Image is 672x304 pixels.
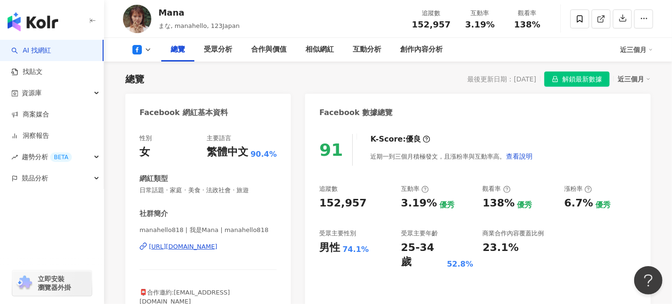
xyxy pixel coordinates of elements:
div: 互動分析 [353,44,381,55]
div: 觀看率 [509,9,545,18]
img: logo [8,12,58,31]
button: 解鎖最新數據 [544,72,610,87]
div: 互動率 [462,9,498,18]
span: 日常話題 · 家庭 · 美食 · 法政社會 · 旅遊 [140,186,277,195]
div: 優秀 [439,200,454,210]
div: 總覽 [125,72,144,86]
div: 社群簡介 [140,209,168,219]
span: rise [11,154,18,161]
div: 52.8% [447,259,473,269]
div: 受眾分析 [204,44,232,55]
div: 合作與價值 [251,44,287,55]
a: [URL][DOMAIN_NAME] [140,242,277,251]
div: 近三個月 [618,73,651,85]
div: 受眾主要年齡 [401,229,438,238]
span: 解鎖最新數據 [562,72,602,87]
span: 3.19% [465,20,495,29]
span: 資源庫 [22,82,42,104]
div: 74.1% [342,244,369,255]
span: 立即安裝 瀏覽器外掛 [38,275,71,292]
div: Mana [158,7,240,18]
div: Facebook 網紅基本資料 [140,107,228,118]
div: 女 [140,145,150,160]
span: 競品分析 [22,168,48,189]
div: 觀看率 [483,185,511,193]
span: 90.4% [251,149,277,160]
div: K-Score : [370,134,430,144]
a: searchAI 找網紅 [11,46,51,55]
div: 3.19% [401,196,437,211]
div: 性別 [140,134,152,143]
div: 相似網紅 [305,44,334,55]
div: Facebook 數據總覽 [319,107,393,118]
div: 6.7% [564,196,593,211]
a: 找貼文 [11,67,43,77]
div: 近期一到三個月積極發文，且漲粉率與互動率高。 [370,147,533,166]
div: 主要語言 [207,134,231,143]
span: manahello818 | 我是Mana | manahello818 [140,226,277,234]
span: 查看說明 [506,152,532,160]
div: 受眾主要性別 [319,229,356,238]
div: 網紅類型 [140,174,168,184]
div: 總覽 [171,44,185,55]
div: 近三個月 [620,42,653,57]
div: 優良 [406,134,421,144]
div: [URL][DOMAIN_NAME] [149,242,218,251]
div: 152,957 [319,196,367,211]
img: chrome extension [15,276,34,291]
div: 創作內容分析 [400,44,443,55]
div: 最後更新日期：[DATE] [468,75,536,83]
span: 138% [514,20,541,29]
span: まな, manahello, 123Japan [158,22,240,29]
div: 追蹤數 [319,185,338,193]
div: 互動率 [401,185,429,193]
a: 洞察報告 [11,131,49,141]
span: 趨勢分析 [22,146,72,168]
div: 商業合作內容覆蓋比例 [483,229,544,238]
a: 商案媒合 [11,110,49,119]
button: 查看說明 [506,147,533,166]
div: 繁體中文 [207,145,248,160]
img: KOL Avatar [123,5,151,33]
span: 152,957 [412,19,451,29]
div: 23.1% [483,241,519,255]
div: 漲粉率 [564,185,592,193]
a: chrome extension立即安裝 瀏覽器外掛 [12,270,92,296]
div: 追蹤數 [412,9,451,18]
div: 優秀 [517,200,532,210]
div: 25-34 歲 [401,241,445,270]
div: 男性 [319,241,340,255]
div: 優秀 [595,200,611,210]
div: 91 [319,140,343,160]
div: BETA [50,152,72,162]
iframe: Help Scout Beacon - Open [634,266,663,295]
div: 138% [483,196,515,211]
span: lock [552,76,559,82]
